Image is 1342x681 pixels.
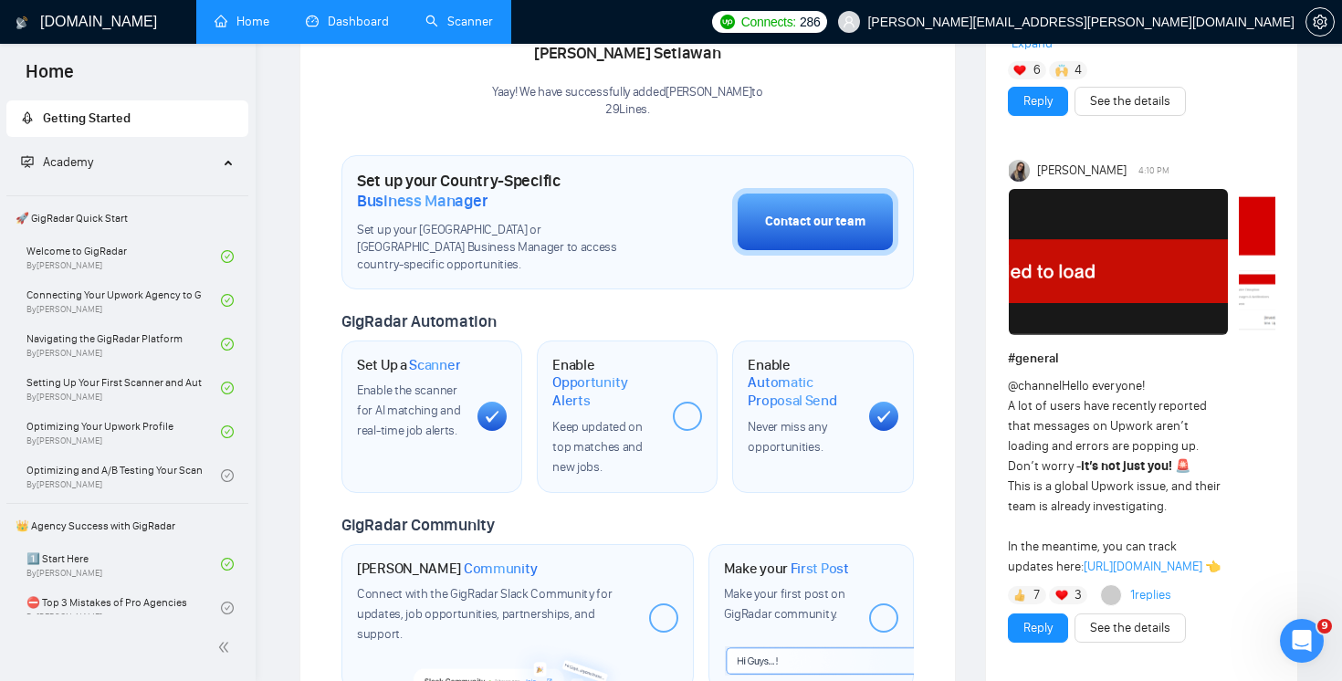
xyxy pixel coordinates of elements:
[8,200,246,236] span: 🚀 GigRadar Quick Start
[221,469,234,482] span: check-circle
[1205,559,1221,574] span: 👈
[1075,586,1082,604] span: 3
[409,356,460,374] span: Scanner
[1075,613,1186,643] button: See the details
[221,338,234,351] span: check-circle
[357,222,641,274] span: Set up your [GEOGRAPHIC_DATA] or [GEOGRAPHIC_DATA] Business Manager to access country-specific op...
[16,8,28,37] img: logo
[724,586,845,622] span: Make your first post on GigRadar community.
[1130,586,1171,604] a: 1replies
[357,586,613,642] span: Connect with the GigRadar Slack Community for updates, job opportunities, partnerships, and support.
[215,14,269,29] a: homeHome
[1305,7,1335,37] button: setting
[341,311,496,331] span: GigRadar Automation
[843,16,855,28] span: user
[748,373,854,409] span: Automatic Proposal Send
[26,544,221,584] a: 1️⃣ Start HereBy[PERSON_NAME]
[1008,613,1068,643] button: Reply
[21,155,34,168] span: fund-projection-screen
[26,368,221,408] a: Setting Up Your First Scanner and Auto-BidderBy[PERSON_NAME]
[552,356,658,410] h1: Enable
[425,14,493,29] a: searchScanner
[43,154,93,170] span: Academy
[221,602,234,614] span: check-circle
[26,412,221,452] a: Optimizing Your Upwork ProfileBy[PERSON_NAME]
[765,212,865,232] div: Contact our team
[1008,87,1068,116] button: Reply
[1175,458,1190,474] span: 🚨
[221,382,234,394] span: check-circle
[26,588,221,628] a: ⛔ Top 3 Mistakes of Pro AgenciesBy[PERSON_NAME]
[1008,376,1222,577] div: Hello everyone! A lot of users have recently reported that messages on Upwork aren’t loading and ...
[1055,64,1068,77] img: 🙌
[221,294,234,307] span: check-circle
[26,236,221,277] a: Welcome to GigRadarBy[PERSON_NAME]
[1009,189,1228,335] img: F09H8D2MRBR-Screenshot%202025-09-29%20at%2014.54.13.png
[357,382,460,438] span: Enable the scanner for AI matching and real-time job alerts.
[306,14,389,29] a: dashboardDashboard
[1033,586,1040,604] span: 7
[26,324,221,364] a: Navigating the GigRadar PlatformBy[PERSON_NAME]
[11,58,89,97] span: Home
[21,154,93,170] span: Academy
[217,638,236,656] span: double-left
[357,191,488,211] span: Business Manager
[552,419,643,475] span: Keep updated on top matches and new jobs.
[748,419,826,455] span: Never miss any opportunities.
[341,515,495,535] span: GigRadar Community
[492,84,763,119] div: Yaay! We have successfully added [PERSON_NAME] to
[732,188,898,256] button: Contact our team
[492,101,763,119] p: 29Lines .
[800,12,820,32] span: 286
[724,560,849,578] h1: Make your
[1081,458,1172,474] strong: it’s not just you!
[1090,91,1170,111] a: See the details
[720,15,735,29] img: upwork-logo.png
[748,356,854,410] h1: Enable
[1037,161,1127,181] span: [PERSON_NAME]
[492,38,763,69] div: [PERSON_NAME] Setiawan
[1023,618,1053,638] a: Reply
[26,456,221,496] a: Optimizing and A/B Testing Your Scanner for Better ResultsBy[PERSON_NAME]
[357,356,460,374] h1: Set Up a
[1023,91,1053,111] a: Reply
[1055,589,1068,602] img: ❤️
[1305,15,1335,29] a: setting
[464,560,538,578] span: Community
[1033,61,1041,79] span: 6
[221,425,234,438] span: check-circle
[1013,64,1026,77] img: ❤️
[43,110,131,126] span: Getting Started
[1084,559,1202,574] a: [URL][DOMAIN_NAME]
[1280,619,1324,663] iframe: Intercom live chat
[1013,589,1026,602] img: 👍
[357,560,538,578] h1: [PERSON_NAME]
[357,171,641,211] h1: Set up your Country-Specific
[791,560,849,578] span: First Post
[1317,619,1332,634] span: 9
[26,280,221,320] a: Connecting Your Upwork Agency to GigRadarBy[PERSON_NAME]
[1090,618,1170,638] a: See the details
[552,373,658,409] span: Opportunity Alerts
[1075,87,1186,116] button: See the details
[6,100,248,137] li: Getting Started
[221,558,234,571] span: check-circle
[741,12,796,32] span: Connects:
[1306,15,1334,29] span: setting
[8,508,246,544] span: 👑 Agency Success with GigRadar
[1075,61,1082,79] span: 4
[21,111,34,124] span: rocket
[1008,378,1062,393] span: @channel
[1008,349,1275,369] h1: # general
[1009,160,1031,182] img: Mariia Heshka
[221,250,234,263] span: check-circle
[1138,162,1169,179] span: 4:10 PM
